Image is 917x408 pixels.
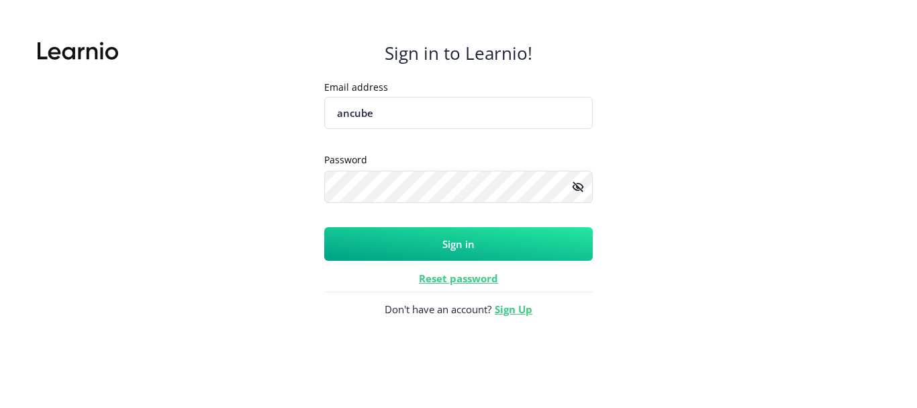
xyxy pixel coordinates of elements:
label: Password [324,153,367,167]
a: Reset password [419,272,498,285]
span: Don't have an account? [324,292,593,325]
button: Sign in [324,227,593,261]
a: Sign Up [495,302,532,316]
input: Enter Email [324,97,593,129]
img: Learnio.svg [38,38,118,65]
label: Email address [324,81,388,94]
h4: Sign in to Learnio! [385,42,532,64]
